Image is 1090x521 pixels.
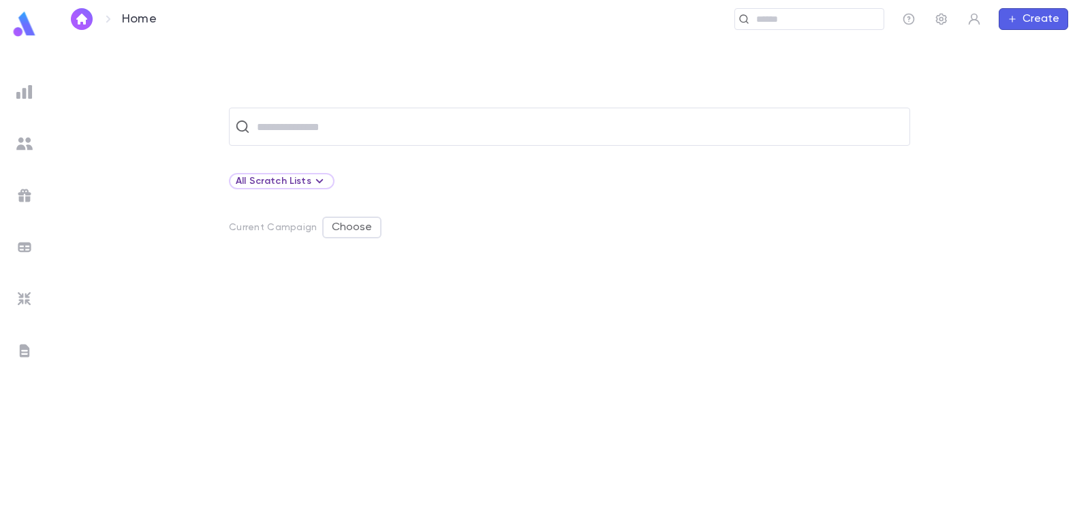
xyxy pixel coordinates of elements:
img: imports_grey.530a8a0e642e233f2baf0ef88e8c9fcb.svg [16,291,33,307]
img: campaigns_grey.99e729a5f7ee94e3726e6486bddda8f1.svg [16,187,33,204]
div: All Scratch Lists [229,173,334,189]
img: reports_grey.c525e4749d1bce6a11f5fe2a8de1b229.svg [16,84,33,100]
img: logo [11,11,38,37]
img: students_grey.60c7aba0da46da39d6d829b817ac14fc.svg [16,136,33,152]
img: letters_grey.7941b92b52307dd3b8a917253454ce1c.svg [16,343,33,359]
div: All Scratch Lists [236,173,328,189]
button: Create [999,8,1068,30]
p: Home [122,12,157,27]
button: Choose [322,217,381,238]
p: Current Campaign [229,222,317,233]
img: home_white.a664292cf8c1dea59945f0da9f25487c.svg [74,14,90,25]
img: batches_grey.339ca447c9d9533ef1741baa751efc33.svg [16,239,33,255]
